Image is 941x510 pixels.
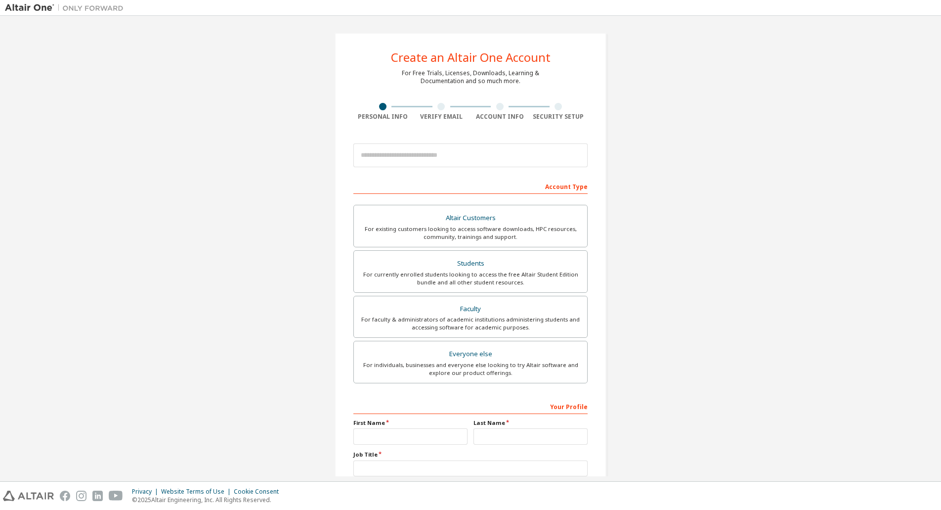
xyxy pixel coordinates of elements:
div: Privacy [132,488,161,496]
div: Everyone else [360,347,581,361]
label: First Name [353,419,468,427]
p: © 2025 Altair Engineering, Inc. All Rights Reserved. [132,496,285,504]
div: For Free Trials, Licenses, Downloads, Learning & Documentation and so much more. [402,69,539,85]
img: Altair One [5,3,128,13]
div: For existing customers looking to access software downloads, HPC resources, community, trainings ... [360,225,581,241]
div: Account Type [353,178,588,194]
div: Create an Altair One Account [391,51,551,63]
div: Altair Customers [360,211,581,225]
div: Security Setup [529,113,588,121]
div: For currently enrolled students looking to access the free Altair Student Edition bundle and all ... [360,271,581,286]
div: Students [360,257,581,271]
img: instagram.svg [76,491,86,501]
img: altair_logo.svg [3,491,54,501]
div: For individuals, businesses and everyone else looking to try Altair software and explore our prod... [360,361,581,377]
div: Verify Email [412,113,471,121]
div: Your Profile [353,398,588,414]
div: Account Info [470,113,529,121]
div: Website Terms of Use [161,488,234,496]
img: facebook.svg [60,491,70,501]
label: Last Name [473,419,588,427]
div: For faculty & administrators of academic institutions administering students and accessing softwa... [360,316,581,331]
img: youtube.svg [109,491,123,501]
div: Cookie Consent [234,488,285,496]
div: Faculty [360,302,581,316]
img: linkedin.svg [92,491,103,501]
div: Personal Info [353,113,412,121]
label: Job Title [353,451,588,459]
